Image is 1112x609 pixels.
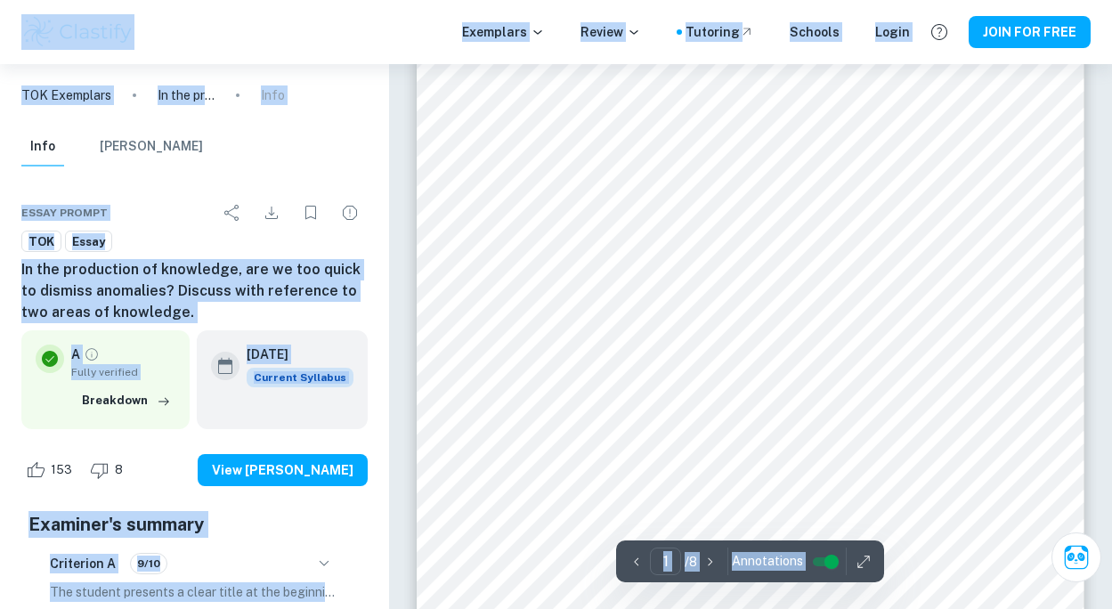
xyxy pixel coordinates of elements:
[21,456,82,484] div: Like
[21,127,64,166] button: Info
[924,17,954,47] button: Help and Feedback
[100,127,203,166] button: [PERSON_NAME]
[21,14,134,50] img: Clastify logo
[41,461,82,479] span: 153
[198,454,368,486] button: View [PERSON_NAME]
[21,205,108,221] span: Essay prompt
[22,233,61,251] span: TOK
[790,22,840,42] a: Schools
[332,195,368,231] div: Report issue
[215,195,250,231] div: Share
[131,556,166,572] span: 9/10
[261,85,285,105] p: Info
[247,368,353,387] span: Current Syllabus
[65,231,112,253] a: Essay
[158,85,215,105] p: In the production of knowledge, are we too quick to dismiss anomalies? Discuss with reference to ...
[50,554,116,573] h6: Criterion A
[21,231,61,253] a: TOK
[875,22,910,42] a: Login
[247,345,339,364] h6: [DATE]
[50,582,339,602] p: The student presents a clear title at the beginning of the TOK essay and maintains a sustained fo...
[66,233,111,251] span: Essay
[247,368,353,387] div: This exemplar is based on the current syllabus. Feel free to refer to it for inspiration/ideas wh...
[685,552,697,572] p: / 8
[462,22,545,42] p: Exemplars
[732,552,803,571] span: Annotations
[21,85,111,105] a: TOK Exemplars
[969,16,1091,48] button: JOIN FOR FREE
[254,195,289,231] div: Download
[293,195,329,231] div: Bookmark
[105,461,133,479] span: 8
[28,511,361,538] h5: Examiner's summary
[1051,532,1101,582] button: Ask Clai
[84,346,100,362] a: Grade fully verified
[580,22,641,42] p: Review
[686,22,754,42] a: Tutoring
[85,456,133,484] div: Dislike
[71,345,80,364] p: A
[21,259,368,323] h6: In the production of knowledge, are we too quick to dismiss anomalies? Discuss with reference to ...
[71,364,175,380] span: Fully verified
[77,387,175,414] button: Breakdown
